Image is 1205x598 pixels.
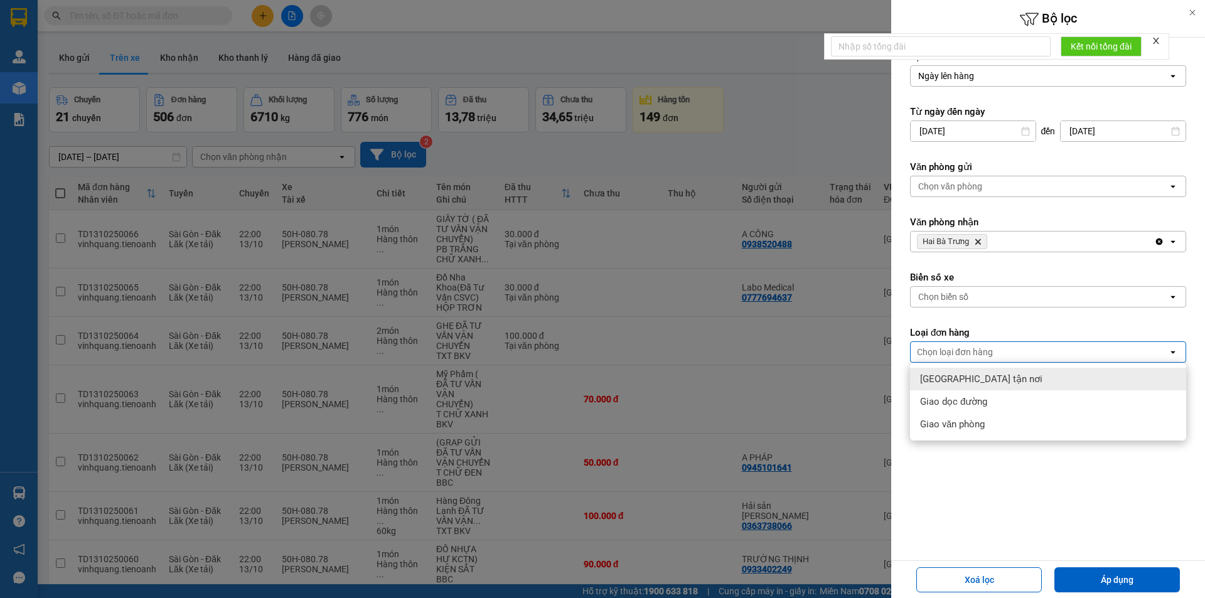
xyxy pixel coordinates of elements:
[1071,40,1132,53] span: Kết nối tổng đài
[1168,181,1178,191] svg: open
[917,346,993,358] div: Chọn loại đơn hàng
[910,105,1186,118] label: Từ ngày đến ngày
[920,395,987,408] span: Giao dọc đường
[891,9,1205,29] h6: Bộ lọc
[916,567,1042,592] button: Xoá lọc
[920,418,985,430] span: Giao văn phòng
[975,70,977,82] input: Selected Ngày lên hàng.
[910,326,1186,339] label: Loại đơn hàng
[1168,292,1178,302] svg: open
[910,216,1186,228] label: Văn phòng nhận
[1154,237,1164,247] svg: Clear all
[910,363,1186,440] ul: Menu
[920,373,1042,385] span: [GEOGRAPHIC_DATA] tận nơi
[1041,125,1056,137] span: đến
[918,291,968,303] div: Chọn biển số
[1061,36,1142,56] button: Kết nối tổng đài
[1152,36,1160,45] span: close
[918,180,982,193] div: Chọn văn phòng
[1061,121,1186,141] input: Select a date.
[917,234,987,249] span: Hai Bà Trưng , close by backspace
[911,121,1036,141] input: Select a date.
[910,161,1186,173] label: Văn phòng gửi
[831,36,1051,56] input: Nhập số tổng đài
[910,271,1186,284] label: Biển số xe
[1054,567,1180,592] button: Áp dụng
[1168,237,1178,247] svg: open
[990,235,991,248] input: Selected Hai Bà Trưng .
[918,70,974,82] div: Ngày lên hàng
[974,238,982,245] svg: Delete
[923,237,969,247] span: Hai Bà Trưng
[1168,347,1178,357] svg: open
[1168,71,1178,81] svg: open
